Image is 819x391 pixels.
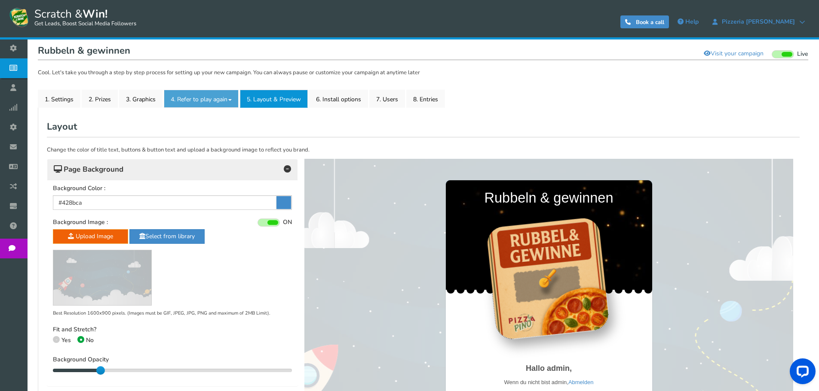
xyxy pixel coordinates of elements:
[47,116,800,137] h2: Layout
[38,43,808,60] h1: Rubbeln & gewinnen
[283,218,292,227] span: ON
[47,146,800,155] p: Change the color of title text, buttons & button text and upload a background image to reflect yo...
[698,46,769,61] a: Visit your campaign
[189,240,195,247] input: I would like to receive updates and marketing emails. We will treat your information with respect...
[53,326,96,334] label: Fit and Stretch?
[211,359,278,366] img: appsmav-footer-credit.png
[620,15,669,28] a: Book a call
[240,90,308,108] a: 5. Layout & Preview
[150,206,339,214] h3: Hallo admin,
[53,185,105,193] label: Background Color :
[264,220,289,227] a: Abmelden
[226,300,263,306] span: und
[129,229,205,244] a: Select from library
[189,241,301,274] label: I would like to receive updates and marketing emails. We will treat your information with respect...
[309,90,368,108] a: 6. Install options
[53,310,292,317] p: Best Resolution 1600x900 pixels. (Images must be GIF, JPEG, JPG, PNG and maximum of 2MB Limit).
[34,21,136,27] small: Get Leads, Boost Social Media Followers
[369,90,405,108] a: 7. Users
[636,18,664,26] span: Book a call
[189,283,301,308] label: Durch Ihre Teilnahme stimmen Sie unseren
[189,314,311,329] button: VERSUCHE DEIN [PERSON_NAME]!
[54,164,291,176] h4: Page Background
[783,355,819,391] iframe: LiveChat chat widget
[234,300,263,306] a: Datenschutz
[673,15,703,29] a: Help
[61,336,71,344] span: Yes
[685,18,699,26] span: Help
[53,356,109,364] label: Background Opacity
[797,50,808,58] span: Live
[83,6,107,21] strong: Win!
[53,218,108,227] label: Background Image :
[9,6,30,28] img: Scratch and Win
[150,219,339,228] p: Wenn du nicht bist admin,
[38,69,808,77] p: Cool. Let's take you through a step by step process for setting up your new campaign. You can alw...
[30,6,136,28] span: Scratch &
[406,90,445,108] a: 8. Entries
[164,90,239,108] a: 4. Refer to play again
[53,250,151,305] img: a-default.jpg
[119,90,163,108] a: 3. Graphics
[86,336,94,344] span: No
[718,18,799,25] span: Pizzeria [PERSON_NAME]
[38,90,80,108] a: 1. Settings
[9,6,136,28] a: Scratch &Win! Get Leads, Boost Social Media Followers
[54,165,123,174] span: Page Background
[82,90,118,108] a: 2. Prizes
[214,292,294,298] a: Allgemeine Geschäftsbedingungen
[150,26,339,53] h4: Rubbeln & gewinnen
